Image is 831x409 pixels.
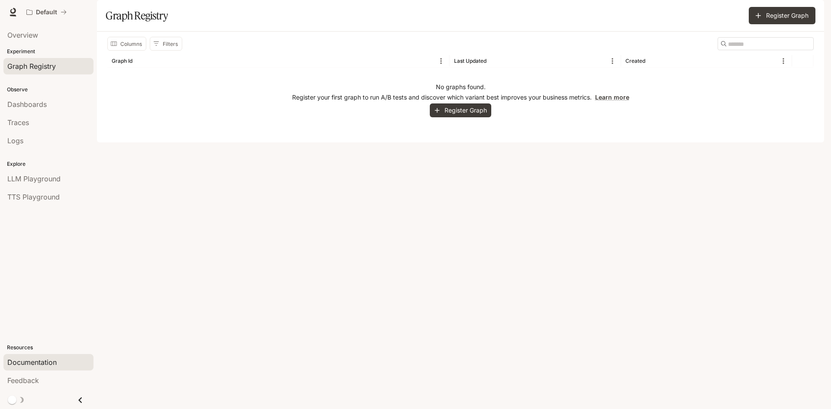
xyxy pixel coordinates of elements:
[646,55,659,68] button: Sort
[430,103,491,118] button: Register Graph
[23,3,71,21] button: All workspaces
[133,55,146,68] button: Sort
[487,55,500,68] button: Sort
[150,37,182,51] button: Show filters
[112,58,132,64] div: Graph Id
[595,93,629,101] a: Learn more
[106,7,168,24] h1: Graph Registry
[435,55,448,68] button: Menu
[292,93,629,102] p: Register your first graph to run A/B tests and discover which variant best improves your business...
[436,83,486,91] p: No graphs found.
[36,9,57,16] p: Default
[777,55,790,68] button: Menu
[749,7,815,24] button: Register Graph
[625,58,645,64] div: Created
[454,58,486,64] div: Last Updated
[718,37,814,50] div: Search
[606,55,619,68] button: Menu
[107,37,146,51] button: Select columns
